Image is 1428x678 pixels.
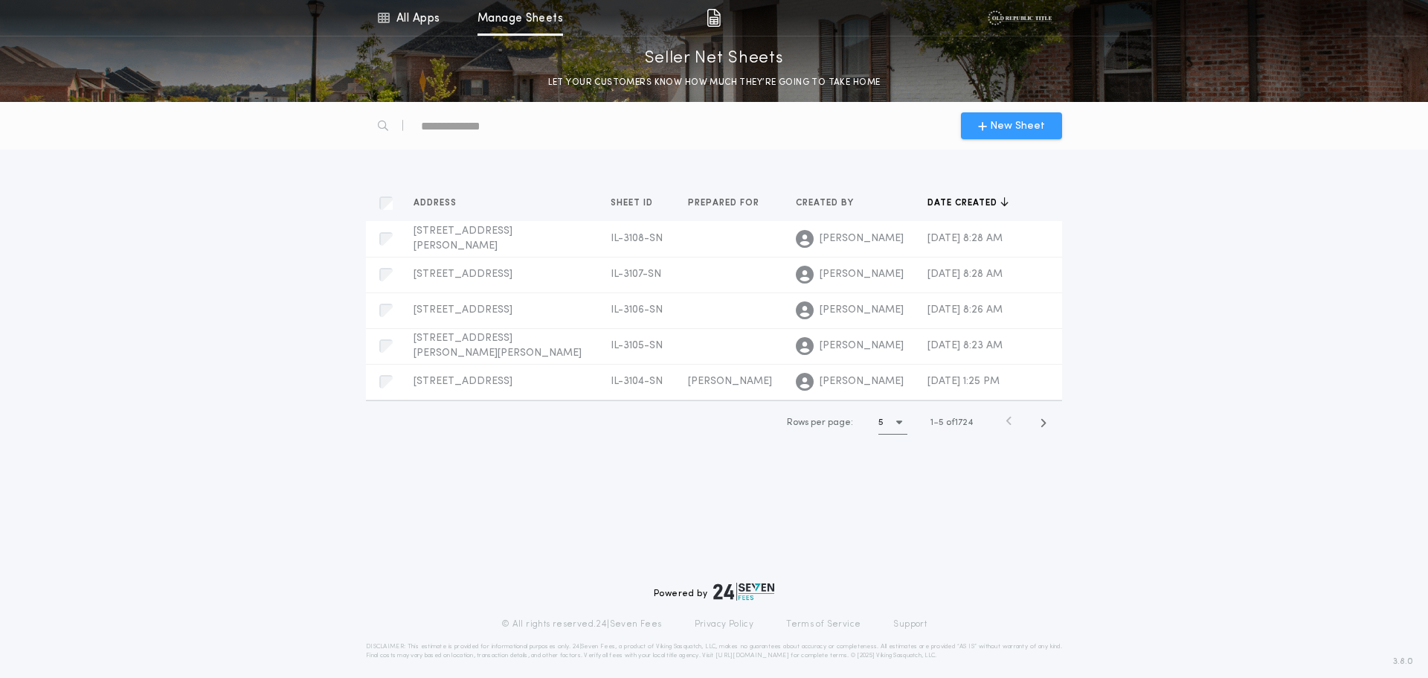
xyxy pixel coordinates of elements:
p: DISCLAIMER: This estimate is provided for informational purposes only. 24|Seven Fees, a product o... [366,642,1062,660]
span: [DATE] 8:23 AM [927,340,1003,351]
span: 3.8.0 [1393,655,1413,668]
span: IL-3104-SN [611,376,663,387]
span: [PERSON_NAME] [820,374,904,389]
span: IL-3105-SN [611,340,663,351]
h1: 5 [878,415,884,430]
span: of 1724 [946,416,973,429]
button: Created by [796,196,865,211]
span: IL-3108-SN [611,233,663,244]
span: [STREET_ADDRESS] [414,269,512,280]
span: [DATE] 8:26 AM [927,304,1003,316]
p: © All rights reserved. 24|Seven Fees [501,618,662,630]
img: logo [713,583,774,601]
span: [STREET_ADDRESS] [414,304,512,316]
img: img [707,9,721,27]
button: Address [414,196,468,211]
span: [PERSON_NAME] [688,376,772,387]
span: [DATE] 8:28 AM [927,269,1003,280]
span: [PERSON_NAME] [820,339,904,354]
span: 5 [939,418,944,427]
span: 1 [930,418,933,427]
span: IL-3106-SN [611,304,663,316]
span: [PERSON_NAME] [820,303,904,318]
a: [URL][DOMAIN_NAME] [715,653,789,659]
span: Date created [927,197,1000,209]
button: Sheet ID [611,196,664,211]
a: Privacy Policy [695,618,754,630]
span: New Sheet [990,118,1045,134]
span: [STREET_ADDRESS][PERSON_NAME][PERSON_NAME] [414,333,582,359]
button: Date created [927,196,1009,211]
p: LET YOUR CUSTOMERS KNOW HOW MUCH THEY’RE GOING TO TAKE HOME [548,75,881,90]
div: Powered by [654,583,774,601]
span: [STREET_ADDRESS][PERSON_NAME] [414,226,512,252]
span: Address [414,197,460,209]
a: Support [893,618,927,630]
span: Created by [796,197,857,209]
span: Prepared for [688,197,762,209]
button: New Sheet [961,112,1062,139]
span: [DATE] 1:25 PM [927,376,1000,387]
span: [STREET_ADDRESS] [414,376,512,387]
span: Sheet ID [611,197,656,209]
span: [PERSON_NAME] [820,267,904,282]
span: Rows per page: [787,418,853,427]
button: 5 [878,411,907,435]
span: [PERSON_NAME] [820,231,904,246]
p: Seller Net Sheets [645,47,784,71]
a: Terms of Service [786,618,861,630]
span: [DATE] 8:28 AM [927,233,1003,244]
img: vs-icon [988,10,1052,25]
span: IL-3107-SN [611,269,661,280]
